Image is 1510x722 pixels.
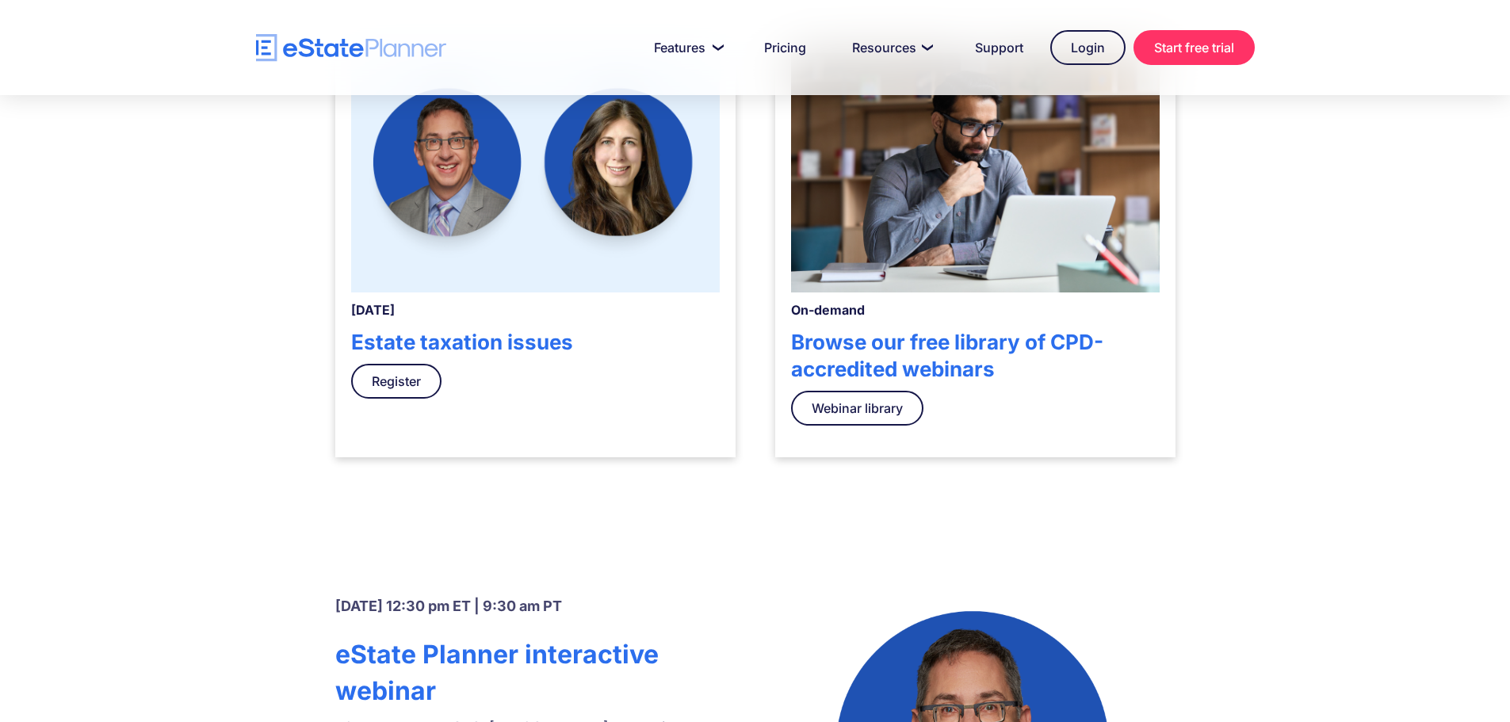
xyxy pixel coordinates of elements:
[956,32,1042,63] a: Support
[833,32,948,63] a: Resources
[351,302,395,318] strong: [DATE]
[351,330,573,354] strong: Estate taxation issues
[335,598,562,614] strong: [DATE] 12:30 pm ET | 9:30 am PT
[791,329,1160,383] h4: Browse our free library of CPD-accredited webinars
[335,639,659,706] strong: eState Planner interactive webinar
[1050,30,1126,65] a: Login
[791,391,923,426] a: Webinar library
[635,32,737,63] a: Features
[745,32,825,63] a: Pricing
[351,364,442,399] a: Register
[256,34,446,62] a: home
[1133,30,1255,65] a: Start free trial
[791,302,865,318] strong: On-demand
